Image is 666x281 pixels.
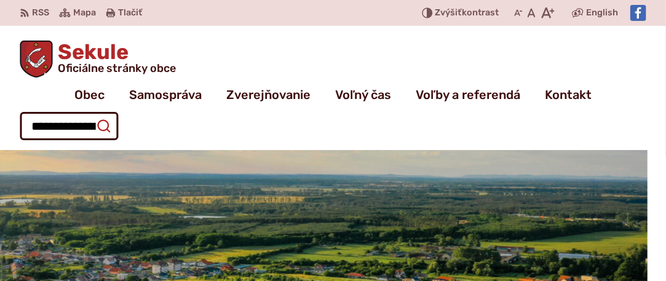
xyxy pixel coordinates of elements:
span: Mapa [73,6,96,20]
a: Obec [74,77,105,112]
span: Oficiálne stránky obce [58,63,176,74]
a: Logo Sekule, prejsť na domovskú stránku. [20,41,176,77]
a: Voľný čas [335,77,391,112]
a: Voľby a referendá [416,77,520,112]
h1: Sekule [53,42,176,74]
span: RSS [32,6,49,20]
a: English [584,6,620,20]
a: Kontakt [545,77,592,112]
span: Zvýšiť [435,7,462,18]
span: kontrast [435,8,499,18]
a: Zverejňovanie [226,77,311,112]
img: Prejsť na Facebook stránku [630,5,646,21]
span: English [586,6,618,20]
img: Prejsť na domovskú stránku [20,41,53,77]
a: Samospráva [129,77,202,112]
span: Tlačiť [118,8,142,18]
